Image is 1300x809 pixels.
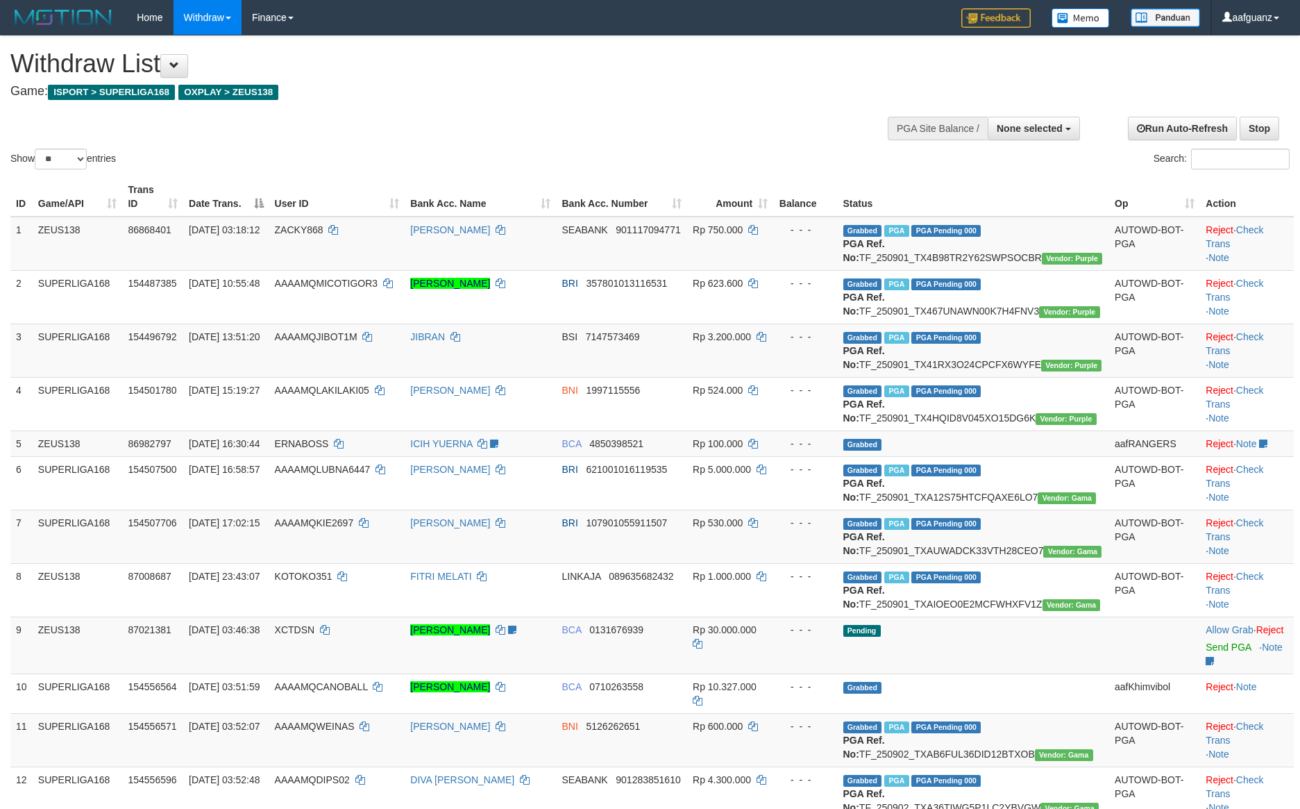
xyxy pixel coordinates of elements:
[1052,8,1110,28] img: Button%20Memo.svg
[586,517,668,528] span: Copy 107901055911507 to clipboard
[128,438,171,449] span: 86982797
[843,531,885,556] b: PGA Ref. No:
[1206,278,1263,303] a: Check Trans
[1208,749,1229,760] a: Note
[1041,360,1101,372] span: Vendor URL: https://trx4.1velocity.biz
[33,563,123,617] td: ZEUS138
[410,278,490,289] a: [PERSON_NAME]
[1208,599,1229,610] a: Note
[586,278,668,289] span: Copy 357801013116531 to clipboard
[189,517,260,528] span: [DATE] 17:02:15
[1206,331,1263,356] a: Check Trans
[275,624,315,635] span: XCTDSN
[128,331,176,342] span: 154496792
[128,681,176,692] span: 154556564
[122,177,183,217] th: Trans ID: activate to sort column ascending
[1206,517,1233,528] a: Reject
[693,721,743,732] span: Rp 600.000
[275,681,368,692] span: AAAAMQCANOBALL
[562,464,577,475] span: BRI
[911,278,981,290] span: PGA Pending
[838,324,1110,377] td: TF_250901_TX41RX3O24CPCFX6WYFE
[1236,438,1257,449] a: Note
[1109,377,1200,431] td: AUTOWD-BOT-PGA
[275,385,369,396] span: AAAAMQLAKILAKI05
[1256,624,1284,635] a: Reject
[888,117,988,140] div: PGA Site Balance /
[178,85,278,100] span: OXPLAY > ZEUS138
[405,177,556,217] th: Bank Acc. Name: activate to sort column ascending
[884,722,909,733] span: Marked by aafheankoy
[1206,571,1263,596] a: Check Trans
[843,292,885,317] b: PGA Ref. No:
[838,456,1110,510] td: TF_250901_TXA12S75HTCFQAXE6LO7
[1206,721,1233,732] a: Reject
[33,456,123,510] td: SUPERLIGA168
[410,331,445,342] a: JIBRAN
[1206,438,1233,449] a: Reject
[911,518,981,530] span: PGA Pending
[1109,270,1200,324] td: AUTOWD-BOT-PGA
[10,674,33,713] td: 10
[1191,149,1290,169] input: Search:
[556,177,687,217] th: Bank Acc. Number: activate to sort column ascending
[609,571,673,582] span: Copy 089635682432 to clipboard
[997,123,1063,134] span: None selected
[275,464,371,475] span: AAAAMQLUBNA6447
[562,517,577,528] span: BRI
[33,177,123,217] th: Game/API: activate to sort column ascending
[10,7,116,28] img: MOTION_logo.png
[838,270,1110,324] td: TF_250901_TX467UNAWN00K7H4FNV3
[1206,642,1251,653] a: Send PGA
[586,721,641,732] span: Copy 5126262651 to clipboard
[1206,774,1233,785] a: Reject
[275,774,350,785] span: AAAAMQDIPS02
[1109,177,1200,217] th: Op: activate to sort column ascending
[1206,385,1233,396] a: Reject
[410,517,490,528] a: [PERSON_NAME]
[410,721,490,732] a: [PERSON_NAME]
[1262,642,1283,653] a: Note
[911,722,981,733] span: PGA Pending
[1206,571,1233,582] a: Reject
[410,224,490,235] a: [PERSON_NAME]
[1109,713,1200,767] td: AUTOWD-BOT-PGA
[911,775,981,787] span: PGA Pending
[1206,721,1263,746] a: Check Trans
[693,681,757,692] span: Rp 10.327.000
[843,625,881,637] span: Pending
[843,238,885,263] b: PGA Ref. No:
[10,50,853,78] h1: Withdraw List
[128,278,176,289] span: 154487385
[1128,117,1237,140] a: Run Auto-Refresh
[1200,510,1294,563] td: · ·
[779,330,832,344] div: - - -
[189,464,260,475] span: [DATE] 16:58:57
[693,774,751,785] span: Rp 4.300.000
[275,721,355,732] span: AAAAMQWEINAS
[410,624,490,635] a: [PERSON_NAME]
[128,571,171,582] span: 87008687
[48,85,175,100] span: ISPORT > SUPERLIGA168
[884,572,909,583] span: Marked by aafchomsokheang
[616,224,680,235] span: Copy 901117094771 to clipboard
[35,149,87,169] select: Showentries
[33,431,123,456] td: ZEUS138
[911,572,981,583] span: PGA Pending
[1109,217,1200,271] td: AUTOWD-BOT-PGA
[1035,749,1093,761] span: Vendor URL: https://trx31.1velocity.biz
[1109,456,1200,510] td: AUTOWD-BOT-PGA
[189,571,260,582] span: [DATE] 23:43:07
[1200,456,1294,510] td: · ·
[10,85,853,99] h4: Game:
[911,385,981,397] span: PGA Pending
[1042,599,1101,611] span: Vendor URL: https://trx31.1velocity.biz
[1206,517,1263,542] a: Check Trans
[843,518,882,530] span: Grabbed
[562,774,607,785] span: SEABANK
[410,774,514,785] a: DIVA [PERSON_NAME]
[10,217,33,271] td: 1
[589,438,643,449] span: Copy 4850398521 to clipboard
[1240,117,1279,140] a: Stop
[687,177,773,217] th: Amount: activate to sort column ascending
